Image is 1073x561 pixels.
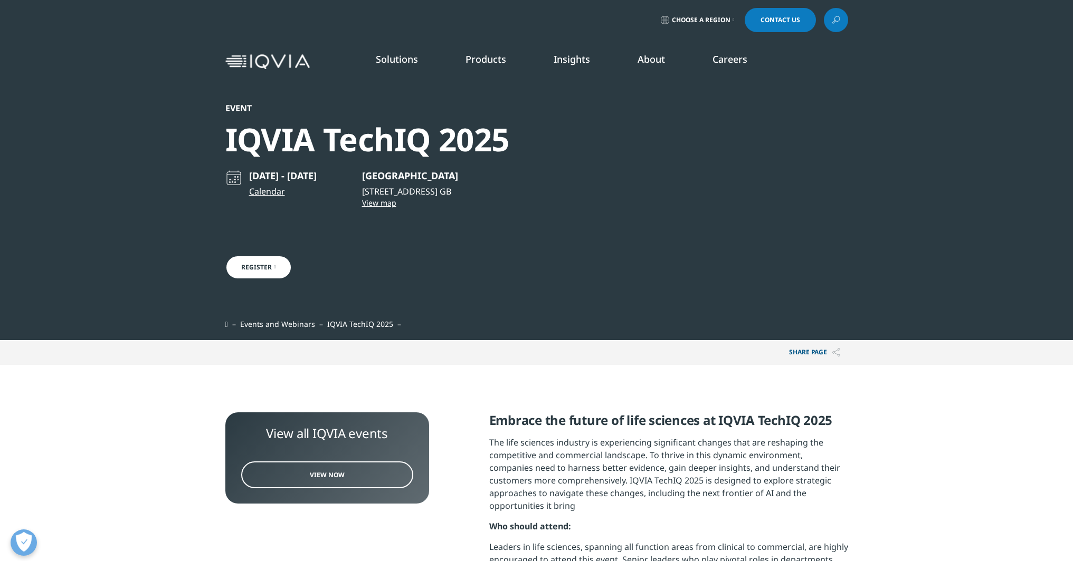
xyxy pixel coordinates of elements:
[310,470,345,479] span: View Now
[781,340,848,365] button: Share PAGEShare PAGE
[225,120,509,159] div: IQVIA TechIQ 2025
[327,319,393,329] span: IQVIA TechIQ 2025
[225,54,310,70] img: IQVIA Healthcare Information Technology and Pharma Clinical Research Company
[832,348,840,357] img: Share PAGE
[225,255,292,279] a: Register
[362,198,458,208] a: View map
[672,16,730,24] span: Choose a Region
[225,169,242,186] img: calendar
[761,17,800,23] span: Contact Us
[554,53,590,65] a: Insights
[11,529,37,556] button: Open Preferences
[745,8,816,32] a: Contact Us
[489,436,848,520] p: The life sciences industry is experiencing significant changes that are reshaping the competitive...
[362,185,458,198] p: [STREET_ADDRESS] GB
[376,53,418,65] a: Solutions
[249,169,317,182] p: [DATE] - [DATE]
[489,412,848,436] h5: Embrace the future of life sciences at IQVIA TechIQ 2025
[240,319,315,329] a: Events and Webinars
[713,53,747,65] a: Careers
[466,53,506,65] a: Products
[241,461,413,488] a: View Now
[489,520,571,532] strong: Who should attend:
[314,37,848,86] nav: Primary
[362,169,458,182] p: [GEOGRAPHIC_DATA]
[638,53,665,65] a: About
[225,103,509,113] div: Event
[249,185,317,198] a: Calendar
[781,340,848,365] p: Share PAGE
[241,425,413,441] div: View all IQVIA events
